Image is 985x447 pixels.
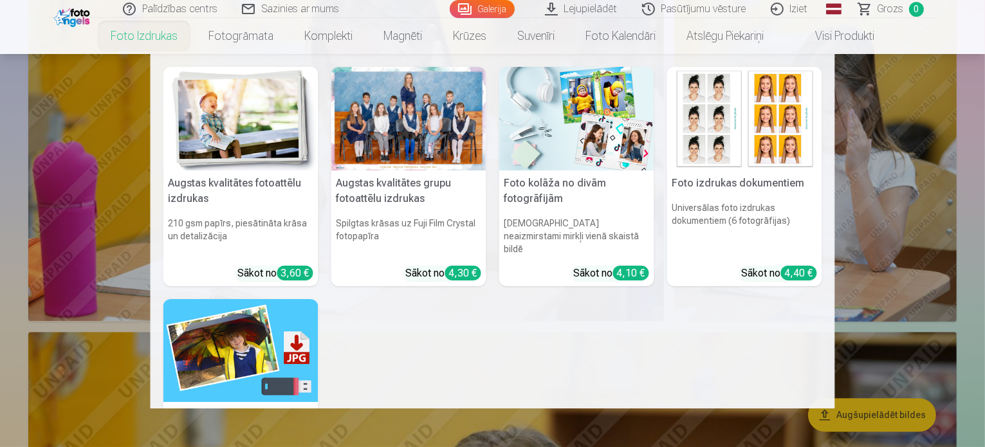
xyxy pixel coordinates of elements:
[613,266,649,280] div: 4,10 €
[163,67,318,170] img: Augstas kvalitātes fotoattēlu izdrukas
[163,67,318,286] a: Augstas kvalitātes fotoattēlu izdrukasAugstas kvalitātes fotoattēlu izdrukas210 gsm papīrs, piesā...
[163,299,318,403] img: Augstas izšķirtspējas digitālais fotoattēls JPG formātā
[437,18,502,54] a: Krūzes
[331,212,486,260] h6: Spilgtas krāsas uz Fuji Film Crystal fotopapīra
[742,266,817,281] div: Sākot no
[779,18,890,54] a: Visi produkti
[570,18,671,54] a: Foto kalendāri
[331,170,486,212] h5: Augstas kvalitātes grupu fotoattēlu izdrukas
[671,18,779,54] a: Atslēgu piekariņi
[499,170,654,212] h5: Foto kolāža no divām fotogrāfijām
[667,67,822,286] a: Foto izdrukas dokumentiemFoto izdrukas dokumentiemUniversālas foto izdrukas dokumentiem (6 fotogr...
[502,18,570,54] a: Suvenīri
[368,18,437,54] a: Magnēti
[193,18,289,54] a: Fotogrāmata
[95,18,193,54] a: Foto izdrukas
[163,170,318,212] h5: Augstas kvalitātes fotoattēlu izdrukas
[667,170,822,196] h5: Foto izdrukas dokumentiem
[289,18,368,54] a: Komplekti
[163,212,318,260] h6: 210 gsm papīrs, piesātināta krāsa un detalizācija
[909,2,924,17] span: 0
[574,266,649,281] div: Sākot no
[499,212,654,260] h6: [DEMOGRAPHIC_DATA] neaizmirstami mirkļi vienā skaistā bildē
[163,402,318,443] h5: Augstas izšķirtspējas digitālais fotoattēls JPG formātā
[406,266,481,281] div: Sākot no
[54,5,93,27] img: /fa1
[667,67,822,170] img: Foto izdrukas dokumentiem
[781,266,817,280] div: 4,40 €
[445,266,481,280] div: 4,30 €
[499,67,654,170] img: Foto kolāža no divām fotogrāfijām
[238,266,313,281] div: Sākot no
[878,1,904,17] span: Grozs
[667,196,822,260] h6: Universālas foto izdrukas dokumentiem (6 fotogrāfijas)
[499,67,654,286] a: Foto kolāža no divām fotogrāfijāmFoto kolāža no divām fotogrāfijām[DEMOGRAPHIC_DATA] neaizmirstam...
[277,266,313,280] div: 3,60 €
[331,67,486,286] a: Augstas kvalitātes grupu fotoattēlu izdrukasSpilgtas krāsas uz Fuji Film Crystal fotopapīraSākot ...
